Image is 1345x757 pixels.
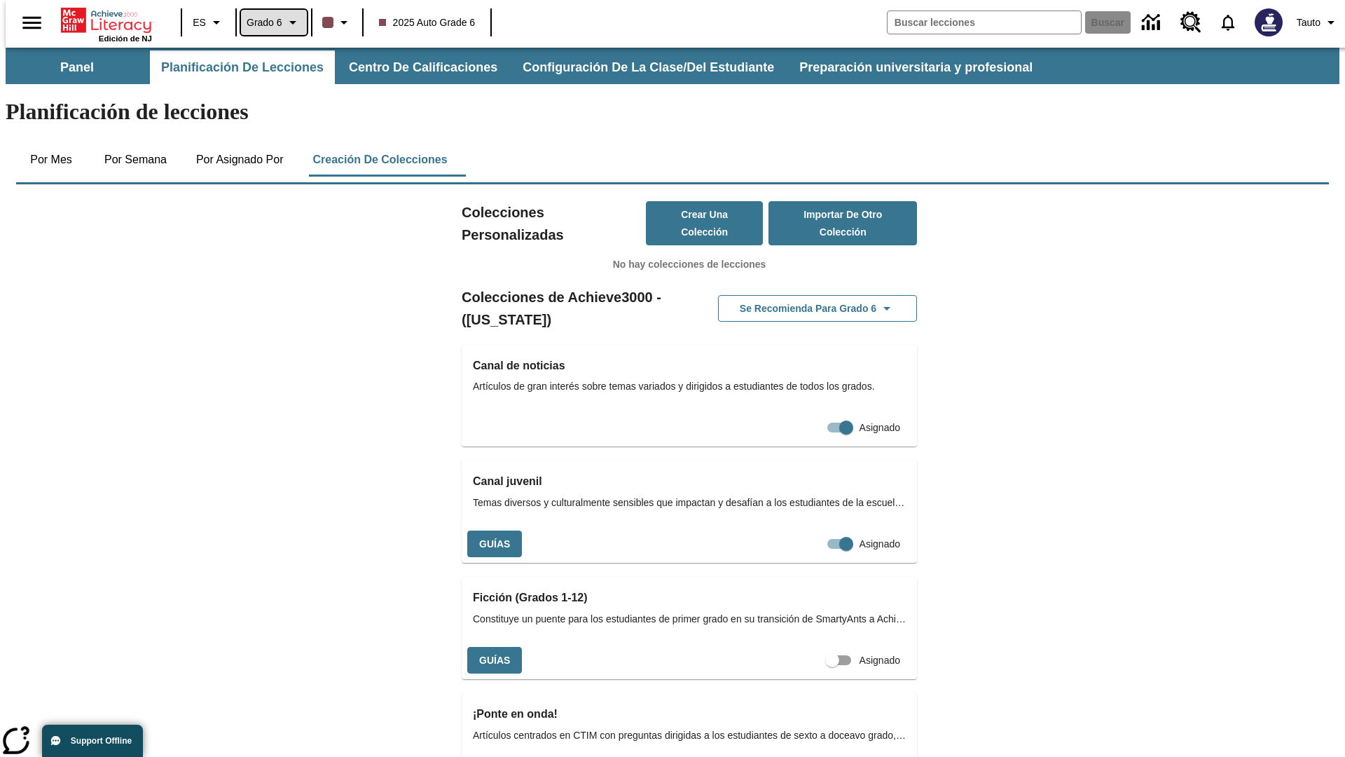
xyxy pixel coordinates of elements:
[462,257,917,272] p: No hay colecciones de lecciones
[186,10,231,35] button: Lenguaje: ES, Selecciona un idioma
[860,537,900,552] span: Asignado
[7,50,147,84] button: Panel
[6,48,1339,84] div: Subbarra de navegación
[473,472,906,491] h3: Canal juvenil
[1133,4,1172,42] a: Centro de información
[473,356,906,376] h3: Canal de noticias
[888,11,1081,34] input: Buscar campo
[718,295,917,322] button: Se recomienda para Grado 6
[61,6,152,34] a: Portada
[473,379,906,394] span: Artículos de gran interés sobre temas variados y dirigidos a estudiantes de todos los grados.
[860,421,900,435] span: Asignado
[860,653,900,668] span: Asignado
[6,50,1045,84] div: Subbarra de navegación
[317,10,358,35] button: El color de la clase es café oscuro. Cambiar el color de la clase.
[473,728,906,743] span: Artículos centrados en CTIM con preguntas dirigidas a los estudiantes de sexto a doceavo grado, q...
[379,15,476,30] span: 2025 Auto Grade 6
[462,286,689,331] h2: Colecciones de Achieve3000 - ([US_STATE])
[473,612,906,627] span: Constituye un puente para los estudiantes de primer grado en su transición de SmartyAnts a Achiev...
[1291,10,1345,35] button: Perfil/Configuración
[473,704,906,724] h3: ¡Ponte en onda!
[150,50,335,84] button: Planificación de lecciones
[42,725,143,757] button: Support Offline
[11,2,53,43] button: Abrir el menú lateral
[788,50,1044,84] button: Preparación universitaria y profesional
[467,647,522,674] button: Guías
[473,588,906,608] h3: Ficción (Grados 1-12)
[247,15,282,30] span: Grado 6
[16,143,86,177] button: Por mes
[193,15,206,30] span: ES
[185,143,295,177] button: Por asignado por
[241,10,307,35] button: Grado: Grado 6, Elige un grado
[99,34,152,43] span: Edición de NJ
[1210,4,1246,41] a: Notificaciones
[1246,4,1291,41] button: Escoja un nuevo avatar
[61,5,152,43] div: Portada
[1255,8,1283,36] img: Avatar
[473,496,906,510] span: Temas diversos y culturalmente sensibles que impactan y desafían a los estudiantes de la escuela ...
[6,99,1339,125] h1: Planificación de lecciones
[467,531,522,558] button: Guías
[93,143,178,177] button: Por semana
[71,736,132,746] span: Support Offline
[1297,15,1320,30] span: Tauto
[338,50,509,84] button: Centro de calificaciones
[511,50,785,84] button: Configuración de la clase/del estudiante
[301,143,458,177] button: Creación de colecciones
[462,201,646,246] h2: Colecciones Personalizadas
[646,201,764,245] button: Crear una colección
[768,201,917,245] button: Importar de otro Colección
[1172,4,1210,41] a: Centro de recursos, Se abrirá en una pestaña nueva.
